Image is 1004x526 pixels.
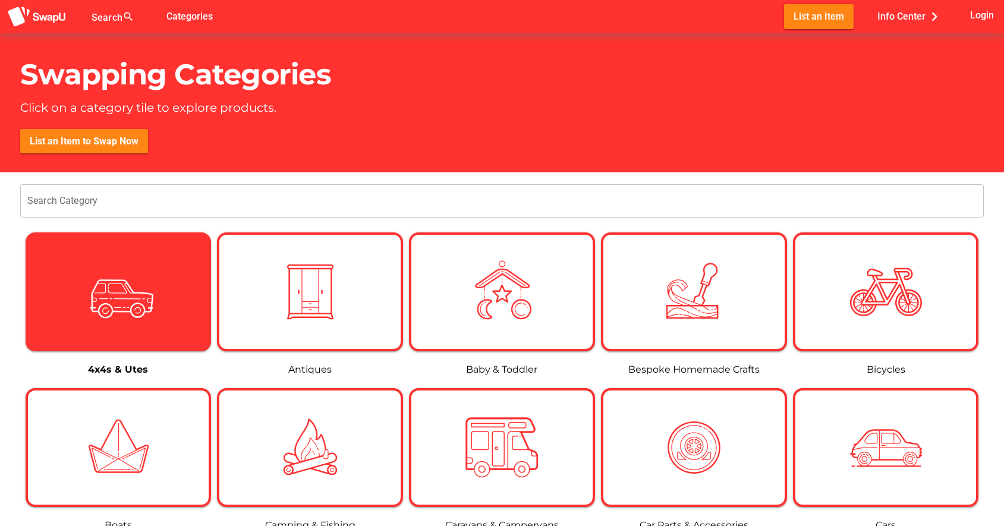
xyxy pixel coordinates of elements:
[30,136,139,147] span: List an Item to Swap Now
[628,364,760,375] a: Bespoke Homemade Crafts
[157,4,222,29] button: Categories
[157,10,222,21] a: Categories
[27,184,977,218] input: Search Category
[970,7,994,23] span: Login
[149,10,163,24] i: false
[867,364,905,375] a: Bicycles
[868,4,953,29] button: Info Center
[20,57,377,92] h1: Swapping Categories
[7,6,67,28] img: aSD8y5uGLpzPJLYTcYcjNu3laj1c05W5KWf0Ds+Za8uybjssssuu+yyyy677LKX2n+PWMSDJ9a87AAAAABJRU5ErkJggg==
[166,7,213,26] span: Categories
[794,8,844,24] span: List an Item
[968,4,997,26] button: Login
[288,364,332,375] a: Antiques
[784,4,854,29] button: List an Item
[926,8,943,26] i: chevron_right
[877,7,943,26] span: Info Center
[20,100,276,115] p: Click on a category tile to explore products.
[20,129,148,153] button: List an Item to Swap Now
[466,364,537,375] a: Baby & Toddler
[88,364,148,375] a: 4x4s & Utes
